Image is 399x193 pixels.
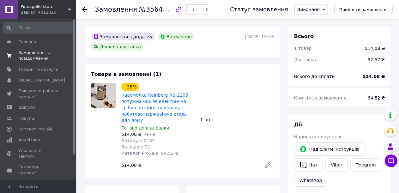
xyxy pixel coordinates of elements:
[245,34,274,39] time: [DATE] 14:53
[121,83,139,91] div: - 28%
[91,83,116,108] img: Кавомолка Rainberg RB-2205 потужна 600 W електрична срібло роторна найкраща побутова нержавіюча с...
[294,46,312,51] span: 1 товар
[18,116,35,121] span: Покупці
[294,74,335,79] span: Всього до сплати
[139,5,184,13] span: №356450548
[121,125,169,130] span: Готово до відправки
[121,151,178,156] span: Каталог ProSale: 64.52 ₴
[91,71,161,77] span: Товари в замовленні (1)
[158,33,194,40] div: Виплачено
[368,95,385,100] span: 64.52 ₴
[21,4,68,9] span: Pineapplle store
[294,142,365,156] button: Надіслати інструкцію
[18,137,40,143] span: Аналітика
[297,7,320,12] span: Виконано
[18,126,52,132] span: Каталог ProSale
[18,105,35,110] span: Відгуки
[334,5,393,14] button: Прийняти замовлення
[18,67,58,72] span: Товари та послуги
[261,159,274,172] a: Редагувати
[18,77,65,83] span: [DEMOGRAPHIC_DATA]
[18,88,58,100] span: Показники роботи компанії
[91,33,155,40] div: Замовлення з додатку
[121,132,142,137] span: 514,08 ₴
[294,174,327,187] a: WhatsApp
[339,7,388,12] span: Прийняти замовлення
[121,138,155,143] span: Артикул: 0132
[18,50,58,61] span: Замовлення та повідомлення
[364,53,389,67] div: 52.57 ₴
[91,43,143,51] div: Дешева доставка
[18,39,36,45] span: Головна
[294,95,347,100] span: Комісія за замовлення
[3,22,75,33] input: Пошук
[294,57,316,62] span: Доставка
[82,6,87,13] div: Повернутися назад
[198,115,277,124] div: 1 шт.
[119,161,259,170] div: 514,08 ₴
[294,158,323,172] button: Чат
[294,134,341,139] span: Написати покупцеві
[21,9,76,15] div: Ваш ID: 4022026
[144,132,155,137] span: 714 ₴
[18,148,58,159] span: Управління сайтом
[363,74,385,79] b: 514.08 ₴
[294,33,314,39] span: Всього
[294,122,302,128] span: Дії
[325,158,348,172] a: Viber
[365,45,385,51] div: 514,08 ₴
[230,6,288,13] div: Статус замовлення
[121,93,188,123] a: Кавомолка Rainberg RB-2205 потужна 600 W електрична срібло роторна найкраща побутова нержавіюча с...
[95,6,137,13] span: Замовлення
[121,144,150,149] span: Залишок: 31
[18,164,58,176] span: Гаманець компанії
[350,158,381,172] a: Telegram
[385,154,397,167] button: Чат з покупцем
